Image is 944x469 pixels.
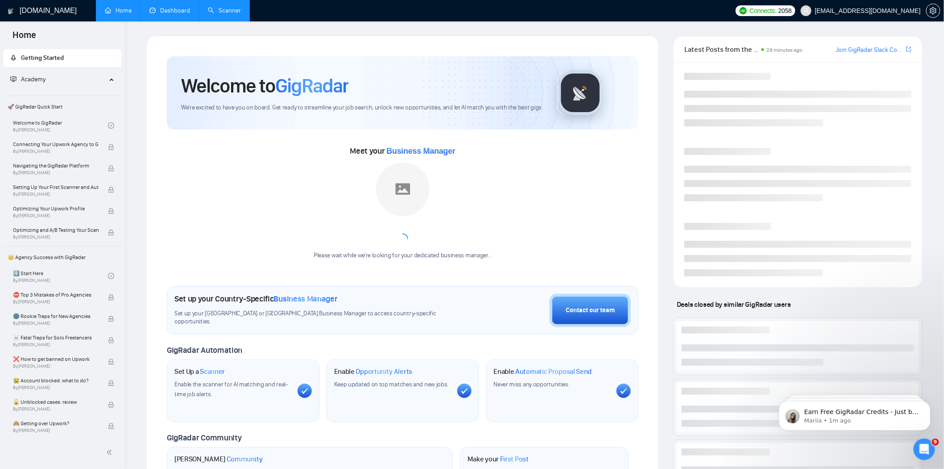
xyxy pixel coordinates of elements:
[749,6,776,16] span: Connects:
[673,297,794,312] span: Deals closed by similar GigRadar users
[13,149,99,154] span: By [PERSON_NAME]
[13,170,99,176] span: By [PERSON_NAME]
[550,294,631,327] button: Contact our team
[13,299,99,305] span: By [PERSON_NAME]
[10,54,17,61] span: rocket
[740,7,747,14] img: upwork-logo.png
[13,376,99,385] span: 😭 Account blocked: what to do?
[106,448,115,457] span: double-left
[167,345,242,355] span: GigRadar Automation
[4,98,120,116] span: 🚀 GigRadar Quick Start
[4,248,120,266] span: 👑 Agency Success with GigRadar
[108,230,114,236] span: lock
[174,381,288,398] span: Enable the scanner for AI matching and real-time job alerts.
[200,367,225,376] span: Scanner
[13,428,99,433] span: By [PERSON_NAME]
[13,419,99,428] span: 🙈 Getting over Upwork?
[13,364,99,369] span: By [PERSON_NAME]
[906,45,911,54] a: export
[21,54,64,62] span: Getting Started
[766,382,944,445] iframe: Intercom notifications message
[8,4,14,18] img: logo
[13,333,99,342] span: ☠️ Fatal Traps for Solo Freelancers
[108,144,114,150] span: lock
[397,234,408,244] span: loading
[149,7,190,14] a: dashboardDashboard
[108,402,114,408] span: lock
[108,380,114,386] span: lock
[914,439,935,460] iframe: Intercom live chat
[13,192,99,197] span: By [PERSON_NAME]
[566,306,615,315] div: Contact our team
[334,367,413,376] h1: Enable
[13,398,99,406] span: 🔓 Unblocked cases: review
[10,75,46,83] span: Academy
[515,367,592,376] span: Automatic Proposal Send
[13,290,99,299] span: ⛔ Top 3 Mistakes of Pro Agencies
[10,76,17,82] span: fund-projection-screen
[468,455,529,464] h1: Make your
[108,208,114,214] span: lock
[108,316,114,322] span: lock
[13,342,99,348] span: By [PERSON_NAME]
[13,213,99,218] span: By [PERSON_NAME]
[13,266,108,286] a: 1️⃣ Start HereBy[PERSON_NAME]
[932,439,939,446] span: 9
[13,140,99,149] span: Connecting Your Upwork Agency to GigRadar
[308,251,497,260] div: Please wait while we're looking for your dedicated business manager...
[275,74,348,98] span: GigRadar
[836,45,904,55] a: Join GigRadar Slack Community
[376,163,430,216] img: placeholder.png
[174,367,225,376] h1: Set Up a
[13,385,99,390] span: By [PERSON_NAME]
[181,104,543,112] span: We're excited to have you on board. Get ready to streamline your job search, unlock new opportuni...
[356,367,413,376] span: Opportunity Alerts
[926,4,940,18] button: setting
[494,367,592,376] h1: Enable
[494,381,570,388] span: Never miss any opportunities.
[167,433,242,443] span: GigRadar Community
[13,226,99,234] span: Optimizing and A/B Testing Your Scanner for Better Results
[926,7,940,14] a: setting
[108,294,114,301] span: lock
[108,359,114,365] span: lock
[108,122,114,129] span: check-circle
[13,161,99,170] span: Navigating the GigRadar Platform
[174,310,448,327] span: Set up your [GEOGRAPHIC_DATA] or [GEOGRAPHIC_DATA] Business Manager to access country-specific op...
[350,146,455,156] span: Meet your
[906,46,911,53] span: export
[108,273,114,279] span: check-circle
[387,147,455,155] span: Business Manager
[558,71,603,115] img: gigradar-logo.png
[684,44,759,55] span: Latest Posts from the GigRadar Community
[108,423,114,429] span: lock
[13,355,99,364] span: ❌ How to get banned on Upwork
[174,455,263,464] h1: [PERSON_NAME]
[13,234,99,240] span: By [PERSON_NAME]
[13,312,99,321] span: 🌚 Rookie Traps for New Agencies
[174,294,338,304] h1: Set up your Country-Specific
[13,321,99,326] span: By [PERSON_NAME]
[778,6,792,16] span: 2058
[927,7,940,14] span: setting
[108,187,114,193] span: lock
[105,7,132,14] a: homeHome
[274,294,338,304] span: Business Manager
[208,7,241,14] a: searchScanner
[13,183,99,192] span: Setting Up Your First Scanner and Auto-Bidder
[334,381,449,388] span: Keep updated on top matches and new jobs.
[108,337,114,343] span: lock
[13,204,99,213] span: Optimizing Your Upwork Profile
[500,455,529,464] span: First Post
[227,455,263,464] span: Community
[5,29,43,47] span: Home
[181,74,348,98] h1: Welcome to
[21,75,46,83] span: Academy
[108,165,114,172] span: lock
[3,49,121,67] li: Getting Started
[13,406,99,412] span: By [PERSON_NAME]
[803,8,809,14] span: user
